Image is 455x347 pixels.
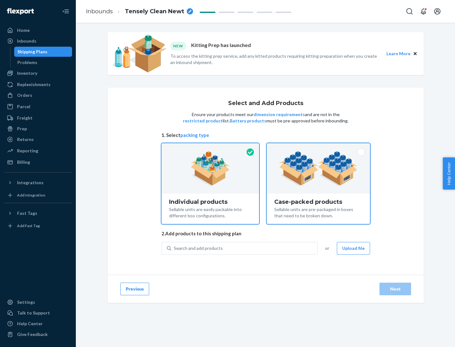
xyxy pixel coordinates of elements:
div: Parcel [17,103,30,110]
button: Upload file [337,242,370,255]
div: Individual products [169,199,252,205]
a: Parcel [4,102,72,112]
button: Open account menu [431,5,444,18]
ol: breadcrumbs [81,2,198,21]
a: Inventory [4,68,72,78]
a: Home [4,25,72,35]
img: individual-pack.facf35554cb0f1810c75b2bd6df2d64e.png [191,151,230,186]
button: restricted product [183,118,223,124]
div: Add Fast Tag [17,223,40,228]
div: Search and add products [174,245,223,251]
a: Orders [4,90,72,100]
button: dimension requirements [253,111,305,118]
a: Billing [4,157,72,167]
button: Open notifications [417,5,430,18]
div: Freight [17,115,33,121]
a: Replenishments [4,79,72,90]
img: Flexport logo [7,8,34,15]
a: Freight [4,113,72,123]
button: Give Feedback [4,329,72,339]
div: Help Center [17,321,43,327]
div: Reporting [17,148,38,154]
button: Integrations [4,178,72,188]
p: To access the kitting prep service, add any kitted products requiring kitting preparation when yo... [170,53,381,66]
div: Problems [17,59,37,66]
div: Talk to Support [17,310,50,316]
a: Reporting [4,146,72,156]
div: NEW [170,42,186,50]
a: Returns [4,134,72,144]
button: Close Navigation [59,5,72,18]
a: Prep [4,124,72,134]
div: Next [385,286,406,292]
a: Shipping Plans [14,47,72,57]
div: Billing [17,159,30,165]
p: Kitting Prep has launched [191,42,251,50]
button: Next [379,283,411,295]
div: Fast Tags [17,210,37,216]
div: Returns [17,136,34,143]
button: Learn More [386,50,410,57]
span: Tensely Clean Newt [125,8,184,16]
button: Battery products [230,118,266,124]
a: Add Integration [4,190,72,200]
button: Previous [120,283,149,295]
div: Prep [17,126,27,132]
div: Settings [17,299,35,305]
a: Settings [4,297,72,307]
button: Open Search Box [403,5,416,18]
div: Sellable units are easily packable into different box configurations. [169,205,252,219]
div: Integrations [17,179,44,186]
a: Talk to Support [4,308,72,318]
a: Help Center [4,319,72,329]
button: Close [412,50,419,57]
div: Shipping Plans [17,49,47,55]
div: Add Integration [17,192,45,198]
div: Inbounds [17,38,36,44]
button: Fast Tags [4,208,72,218]
div: Inventory [17,70,37,76]
div: Home [17,27,30,33]
div: Give Feedback [17,331,48,338]
button: packing type [180,132,209,138]
div: Sellable units are pre-packaged in boxes that need to be broken down. [274,205,362,219]
span: 1. Select [161,132,370,138]
a: Inbounds [4,36,72,46]
div: Replenishments [17,81,51,88]
span: or [325,245,329,251]
a: Add Fast Tag [4,221,72,231]
img: case-pack.59cecea509d18c883b923b81aeac6d0b.png [279,151,358,186]
span: 2. Add products to this shipping plan [161,230,370,237]
a: Problems [14,57,72,68]
a: Inbounds [86,8,113,15]
button: Help Center [443,157,455,190]
p: Ensure your products meet our and are not in the list. must be pre-approved before inbounding. [182,111,349,124]
h1: Select and Add Products [228,100,303,107]
div: Case-packed products [274,199,362,205]
div: Orders [17,92,32,98]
